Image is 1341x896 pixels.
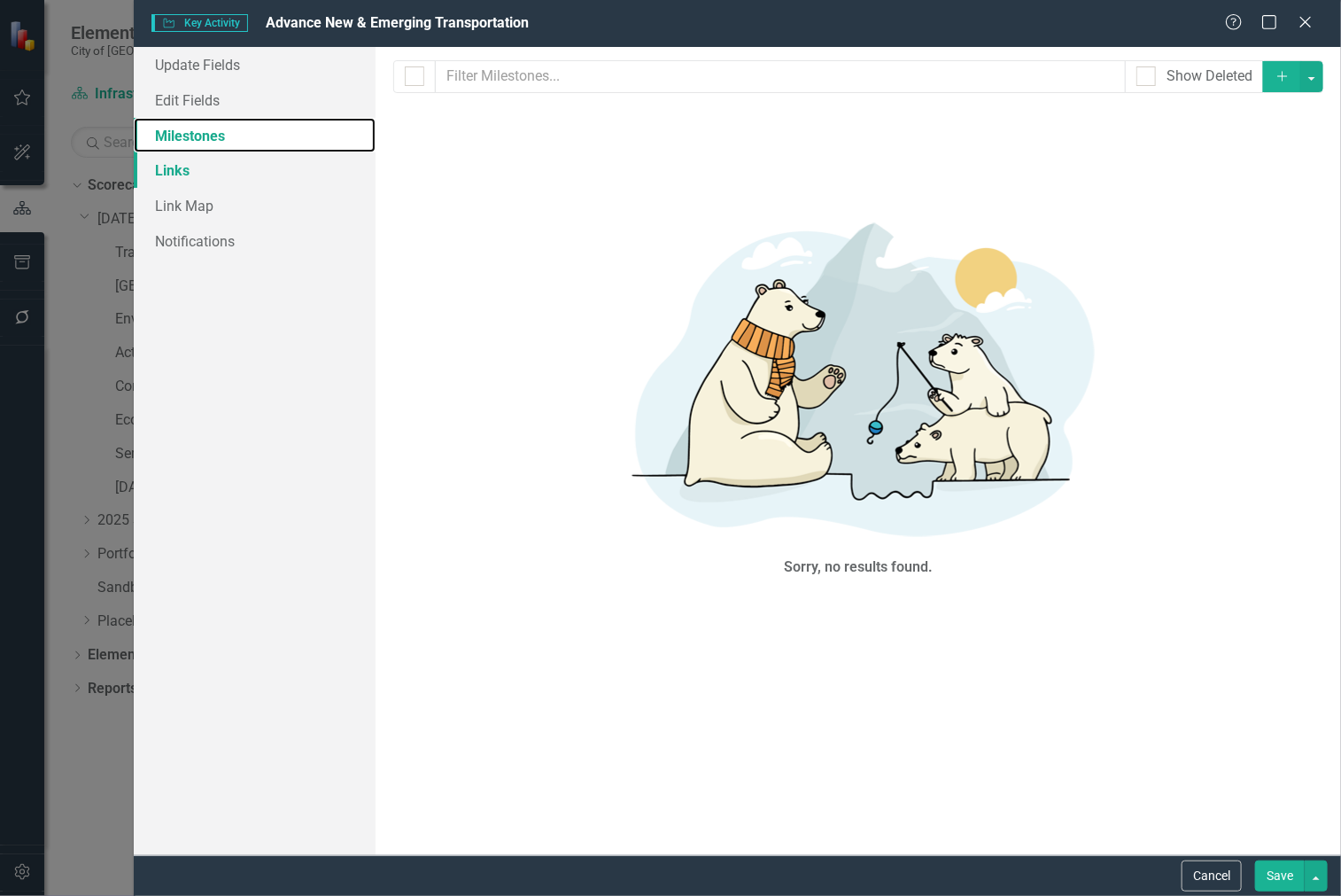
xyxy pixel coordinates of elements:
a: Notifications [134,223,376,259]
button: Cancel [1182,861,1242,892]
img: No results found [593,199,1124,553]
span: Key Activity [151,14,247,32]
a: Links [134,152,376,188]
a: Update Fields [134,47,376,82]
span: Advance New & Emerging Transportation [266,14,529,31]
a: Link Map [134,188,376,223]
div: Sorry, no results found. [784,557,933,578]
button: Save [1255,861,1305,892]
input: Filter Milestones... [435,60,1126,93]
a: Edit Fields [134,82,376,118]
div: Show Deleted [1167,66,1252,87]
a: Milestones [134,118,376,153]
